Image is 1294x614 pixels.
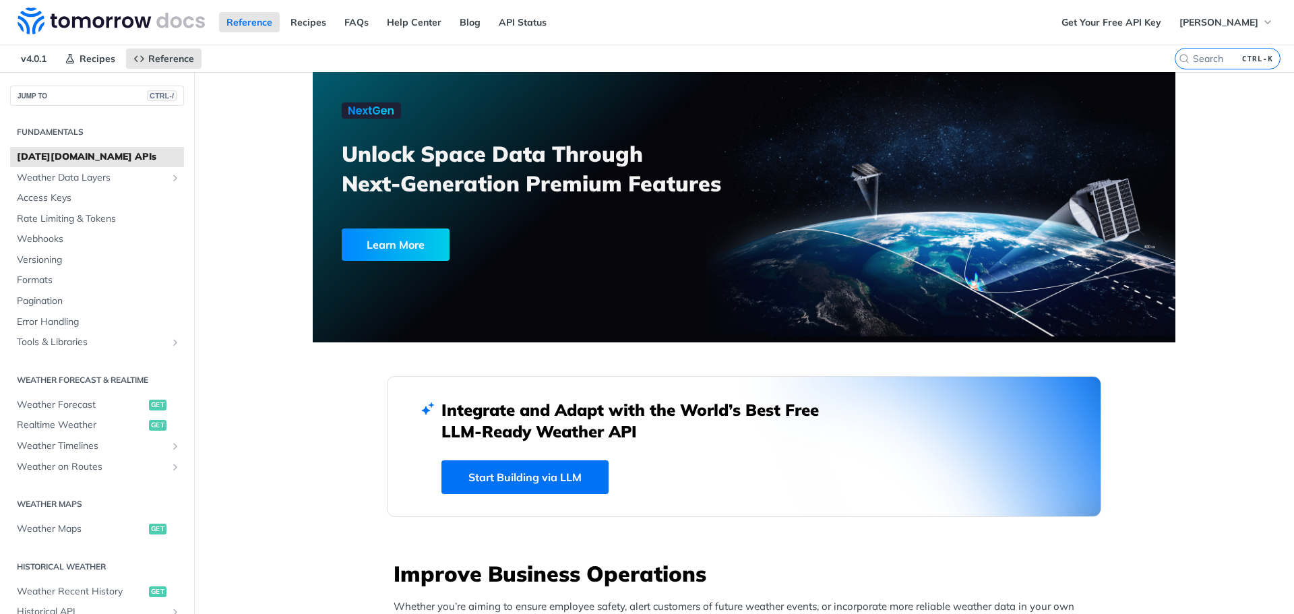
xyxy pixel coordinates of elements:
a: Weather Mapsget [10,519,184,539]
span: [PERSON_NAME] [1179,16,1258,28]
span: Tools & Libraries [17,336,166,349]
a: Weather Recent Historyget [10,582,184,602]
kbd: CTRL-K [1239,52,1276,65]
a: Get Your Free API Key [1054,12,1169,32]
a: API Status [491,12,554,32]
div: Learn More [342,228,450,261]
button: [PERSON_NAME] [1172,12,1281,32]
span: Pagination [17,295,181,308]
span: Rate Limiting & Tokens [17,212,181,226]
span: Weather Timelines [17,439,166,453]
a: Versioning [10,250,184,270]
button: Show subpages for Weather Data Layers [170,173,181,183]
span: get [149,524,166,534]
a: Pagination [10,291,184,311]
a: Weather Data LayersShow subpages for Weather Data Layers [10,168,184,188]
span: Versioning [17,253,181,267]
a: Weather on RoutesShow subpages for Weather on Routes [10,457,184,477]
a: Start Building via LLM [441,460,609,494]
a: Blog [452,12,488,32]
h2: Weather Maps [10,498,184,510]
a: Error Handling [10,312,184,332]
span: CTRL-/ [147,90,177,101]
h2: Integrate and Adapt with the World’s Best Free LLM-Ready Weather API [441,399,839,442]
span: Formats [17,274,181,287]
a: FAQs [337,12,376,32]
a: [DATE][DOMAIN_NAME] APIs [10,147,184,167]
span: Weather Forecast [17,398,146,412]
h2: Weather Forecast & realtime [10,374,184,386]
span: [DATE][DOMAIN_NAME] APIs [17,150,181,164]
span: Weather Maps [17,522,146,536]
button: Show subpages for Weather Timelines [170,441,181,452]
h3: Unlock Space Data Through Next-Generation Premium Features [342,139,759,198]
h2: Fundamentals [10,126,184,138]
a: Reference [126,49,202,69]
svg: Search [1179,53,1190,64]
span: Error Handling [17,315,181,329]
img: NextGen [342,102,401,119]
span: Access Keys [17,191,181,205]
span: Webhooks [17,233,181,246]
button: Show subpages for Weather on Routes [170,462,181,472]
h2: Historical Weather [10,561,184,573]
a: Weather TimelinesShow subpages for Weather Timelines [10,436,184,456]
a: Reference [219,12,280,32]
span: Weather Data Layers [17,171,166,185]
img: Tomorrow.io Weather API Docs [18,7,205,34]
span: get [149,420,166,431]
a: Recipes [283,12,334,32]
span: get [149,586,166,597]
a: Rate Limiting & Tokens [10,209,184,229]
a: Realtime Weatherget [10,415,184,435]
span: Weather Recent History [17,585,146,598]
span: v4.0.1 [13,49,54,69]
button: JUMP TOCTRL-/ [10,86,184,106]
a: Formats [10,270,184,290]
a: Weather Forecastget [10,395,184,415]
a: Webhooks [10,229,184,249]
button: Show subpages for Tools & Libraries [170,337,181,348]
a: Tools & LibrariesShow subpages for Tools & Libraries [10,332,184,352]
span: Realtime Weather [17,419,146,432]
span: Recipes [80,53,115,65]
a: Access Keys [10,188,184,208]
span: get [149,400,166,410]
a: Recipes [57,49,123,69]
span: Reference [148,53,194,65]
span: Weather on Routes [17,460,166,474]
a: Learn More [342,228,675,261]
h3: Improve Business Operations [394,559,1101,588]
a: Help Center [379,12,449,32]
